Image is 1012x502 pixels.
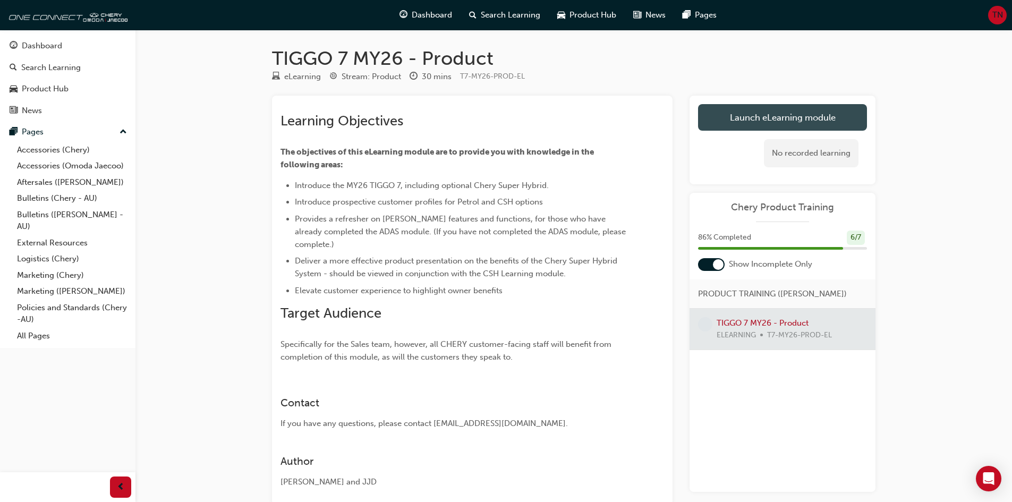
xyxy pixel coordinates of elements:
[13,267,131,284] a: Marketing (Chery)
[22,40,62,52] div: Dashboard
[4,79,131,99] a: Product Hub
[22,83,69,95] div: Product Hub
[625,4,674,26] a: news-iconNews
[469,8,477,22] span: search-icon
[698,317,712,331] span: learningRecordVerb_NONE-icon
[280,397,626,409] h3: Contact
[410,70,452,83] div: Duration
[729,258,812,270] span: Show Incomplete Only
[645,9,666,21] span: News
[481,9,540,21] span: Search Learning
[698,232,751,244] span: 86 % Completed
[695,9,717,21] span: Pages
[698,288,847,300] span: PRODUCT TRAINING ([PERSON_NAME])
[976,466,1001,491] div: Open Intercom Messenger
[280,147,596,169] span: The objectives of this eLearning module are to provide you with knowledge in the following areas:
[13,190,131,207] a: Bulletins (Chery - AU)
[391,4,461,26] a: guage-iconDashboard
[272,70,321,83] div: Type
[280,455,626,467] h3: Author
[988,6,1007,24] button: TN
[272,72,280,82] span: learningResourceType_ELEARNING-icon
[10,106,18,116] span: news-icon
[399,8,407,22] span: guage-icon
[280,418,626,430] div: If you have any questions, please contact [EMAIL_ADDRESS][DOMAIN_NAME].
[460,72,525,81] span: Learning resource code
[5,4,127,25] img: oneconnect
[461,4,549,26] a: search-iconSearch Learning
[847,231,865,245] div: 6 / 7
[633,8,641,22] span: news-icon
[410,72,418,82] span: clock-icon
[4,34,131,122] button: DashboardSearch LearningProduct HubNews
[13,207,131,235] a: Bulletins ([PERSON_NAME] - AU)
[280,113,403,129] span: Learning Objectives
[22,105,42,117] div: News
[13,251,131,267] a: Logistics (Chery)
[120,125,127,139] span: up-icon
[13,158,131,174] a: Accessories (Omoda Jaecoo)
[10,63,17,73] span: search-icon
[295,181,549,190] span: Introduce the MY26 TIGGO 7, including optional Chery Super Hybrid.
[4,36,131,56] a: Dashboard
[698,201,867,214] a: Chery Product Training
[13,235,131,251] a: External Resources
[280,305,381,321] span: Target Audience
[4,58,131,78] a: Search Learning
[13,328,131,344] a: All Pages
[342,71,401,83] div: Stream: Product
[13,283,131,300] a: Marketing ([PERSON_NAME])
[698,104,867,131] a: Launch eLearning module
[764,139,858,167] div: No recorded learning
[549,4,625,26] a: car-iconProduct Hub
[329,70,401,83] div: Stream
[4,122,131,142] button: Pages
[10,84,18,94] span: car-icon
[295,214,628,249] span: Provides a refresher on [PERSON_NAME] features and functions, for those who have already complete...
[284,71,321,83] div: eLearning
[13,174,131,191] a: Aftersales ([PERSON_NAME])
[674,4,725,26] a: pages-iconPages
[557,8,565,22] span: car-icon
[10,41,18,51] span: guage-icon
[280,476,626,488] div: [PERSON_NAME] and JJD
[569,9,616,21] span: Product Hub
[22,126,44,138] div: Pages
[13,300,131,328] a: Policies and Standards (Chery -AU)
[117,481,125,494] span: prev-icon
[21,62,81,74] div: Search Learning
[412,9,452,21] span: Dashboard
[4,101,131,121] a: News
[295,197,543,207] span: Introduce prospective customer profiles for Petrol and CSH options
[329,72,337,82] span: target-icon
[295,286,503,295] span: Elevate customer experience to highlight owner benefits
[422,71,452,83] div: 30 mins
[10,127,18,137] span: pages-icon
[683,8,691,22] span: pages-icon
[280,339,614,362] span: Specifically for the Sales team, however, all CHERY customer-facing staff will benefit from compl...
[295,256,619,278] span: Deliver a more effective product presentation on the benefits of the Chery Super Hybrid System - ...
[13,142,131,158] a: Accessories (Chery)
[992,9,1003,21] span: TN
[272,47,875,70] h1: TIGGO 7 MY26 - Product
